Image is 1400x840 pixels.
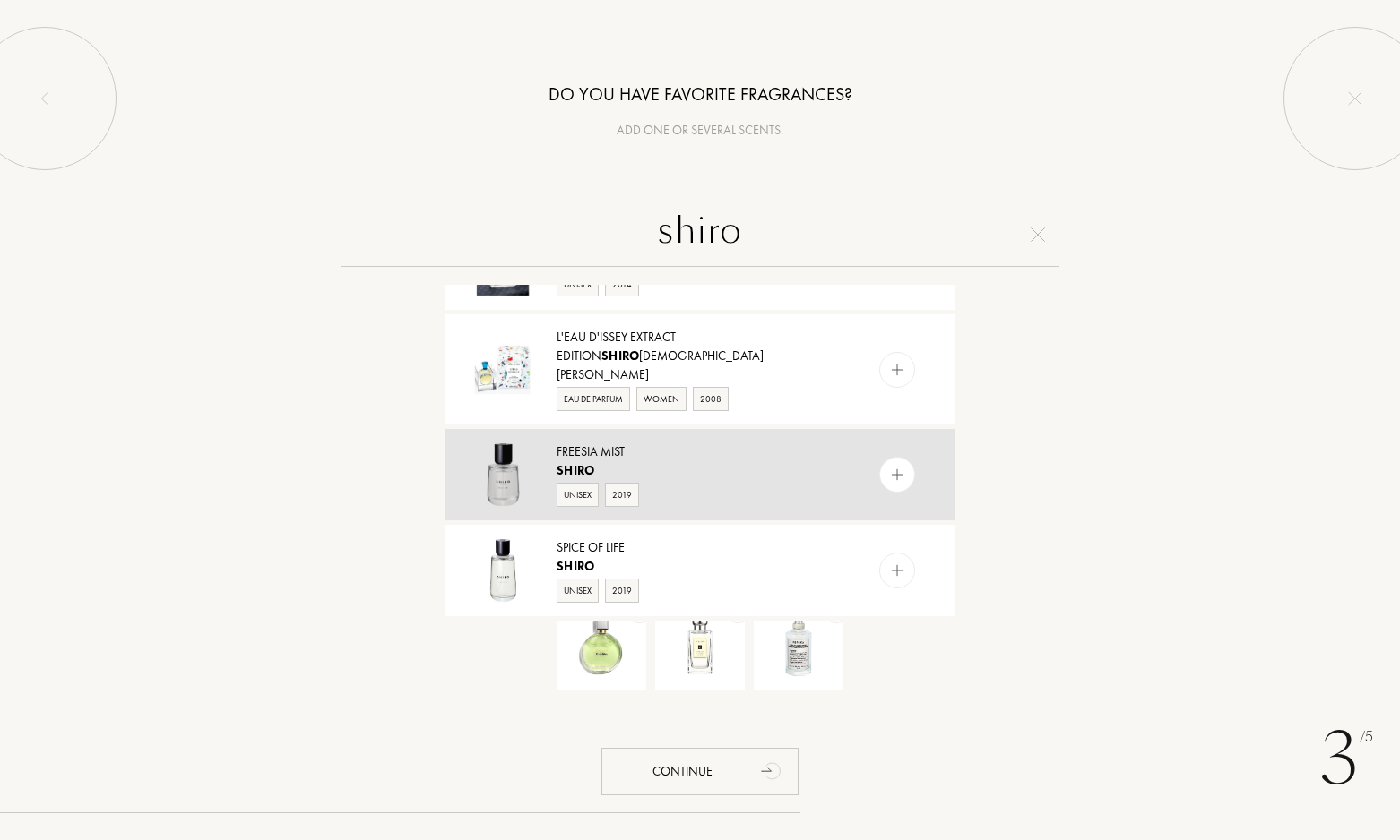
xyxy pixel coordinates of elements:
img: add_pf.svg [889,467,906,484]
img: cross.svg [1031,227,1045,242]
img: left_onboard.svg [38,91,52,106]
img: Freesia Mist [471,443,534,506]
div: Freesia Mist [557,442,842,461]
div: Unisex [557,272,599,296]
img: Lazy Sunday Morning [767,614,830,677]
div: Spice of Life [557,538,842,557]
div: [PERSON_NAME] [557,365,842,384]
span: Shiro [557,462,594,478]
img: L'Eau d'Issey Extract Edition Shiro Kuramata [471,339,534,401]
div: animation [755,752,791,788]
div: 2019 [605,579,639,603]
span: Shiro [601,347,639,364]
div: 3 [1320,706,1373,813]
div: Women [636,387,687,411]
img: add_pf.svg [889,361,906,378]
div: Eau de Parfum [557,387,630,411]
div: 2014 [605,272,639,296]
img: add_pf.svg [889,562,906,579]
input: Search for a perfume [341,202,1059,267]
div: 2008 [693,387,729,411]
img: Spice of Life [471,539,534,602]
img: Chance Eau Fraiche [570,614,633,677]
div: Unisex [557,579,599,603]
div: Unisex [557,483,599,507]
span: Shiro [557,558,594,574]
div: Continue [601,748,799,795]
img: English Pear & Freesia [669,614,731,677]
span: /5 [1360,727,1373,748]
div: 2019 [605,483,639,507]
img: quit_onboard.svg [1348,91,1362,106]
div: L'Eau d'Issey Extract Edition [DEMOGRAPHIC_DATA] [557,328,842,365]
